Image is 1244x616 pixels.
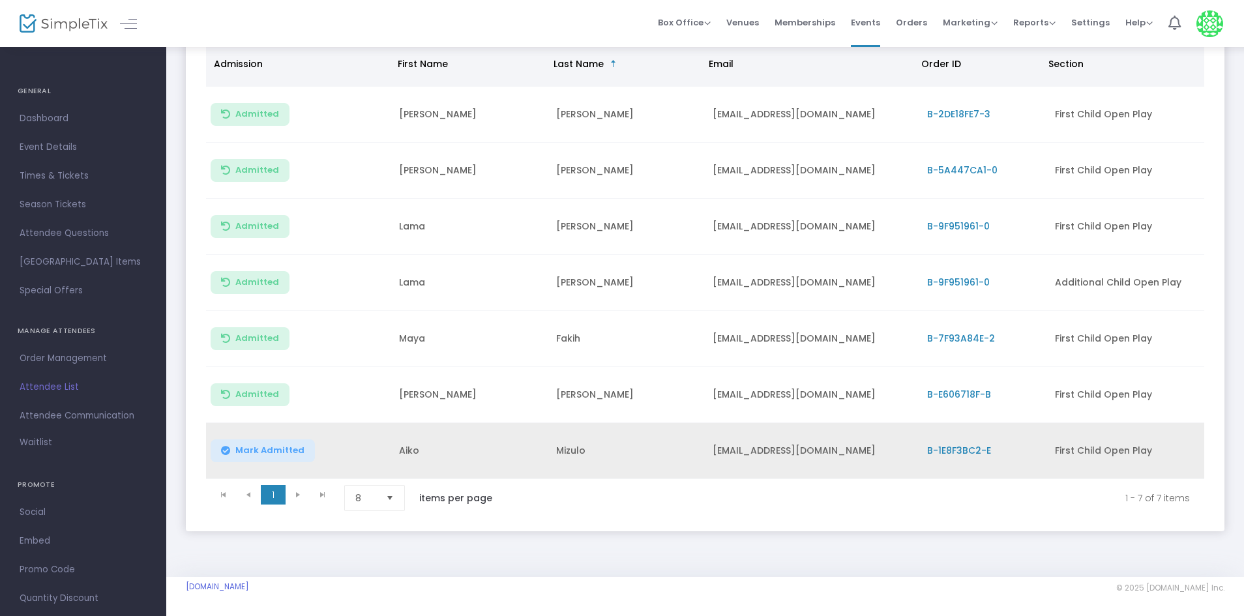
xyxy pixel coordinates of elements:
[235,445,304,456] span: Mark Admitted
[548,311,705,367] td: Fakih
[214,57,263,70] span: Admission
[927,332,995,345] span: B-7F93A84E-2
[608,59,619,69] span: Sortable
[1047,255,1204,311] td: Additional Child Open Play
[851,6,880,39] span: Events
[1047,367,1204,423] td: First Child Open Play
[211,103,289,126] button: Admitted
[18,318,149,344] h4: MANAGE ATTENDEES
[1013,16,1056,29] span: Reports
[548,423,705,479] td: Mizulo
[709,57,733,70] span: Email
[548,199,705,255] td: [PERSON_NAME]
[20,504,147,521] span: Social
[391,423,548,479] td: Aiko
[20,282,147,299] span: Special Offers
[235,221,279,231] span: Admitted
[927,388,991,401] span: B-E606718F-B
[927,220,990,233] span: B-9F951961-0
[1071,6,1110,39] span: Settings
[554,57,604,70] span: Last Name
[1116,583,1224,593] span: © 2025 [DOMAIN_NAME] Inc.
[211,383,289,406] button: Admitted
[20,225,147,242] span: Attendee Questions
[705,423,919,479] td: [EMAIL_ADDRESS][DOMAIN_NAME]
[658,16,711,29] span: Box Office
[548,87,705,143] td: [PERSON_NAME]
[391,87,548,143] td: [PERSON_NAME]
[927,164,998,177] span: B-5A447CA1-0
[943,16,998,29] span: Marketing
[20,139,147,156] span: Event Details
[1047,143,1204,199] td: First Child Open Play
[1047,87,1204,143] td: First Child Open Play
[391,143,548,199] td: [PERSON_NAME]
[391,255,548,311] td: Lama
[398,57,448,70] span: First Name
[20,407,147,424] span: Attendee Communication
[20,590,147,607] span: Quantity Discount
[896,6,927,39] span: Orders
[211,271,289,294] button: Admitted
[18,78,149,104] h4: GENERAL
[921,57,961,70] span: Order ID
[548,255,705,311] td: [PERSON_NAME]
[548,143,705,199] td: [PERSON_NAME]
[1047,423,1204,479] td: First Child Open Play
[726,6,759,39] span: Venues
[235,389,279,400] span: Admitted
[186,581,249,592] a: [DOMAIN_NAME]
[520,485,1190,511] kendo-pager-info: 1 - 7 of 7 items
[20,533,147,550] span: Embed
[20,110,147,127] span: Dashboard
[927,444,991,457] span: B-1E8F3BC2-E
[20,254,147,271] span: [GEOGRAPHIC_DATA] Items
[1125,16,1153,29] span: Help
[235,333,279,344] span: Admitted
[705,367,919,423] td: [EMAIL_ADDRESS][DOMAIN_NAME]
[235,165,279,175] span: Admitted
[391,367,548,423] td: [PERSON_NAME]
[391,311,548,367] td: Maya
[419,491,492,505] label: items per page
[548,367,705,423] td: [PERSON_NAME]
[235,277,279,287] span: Admitted
[381,486,399,510] button: Select
[775,6,835,39] span: Memberships
[206,41,1204,479] div: Data table
[1047,199,1204,255] td: First Child Open Play
[927,276,990,289] span: B-9F951961-0
[705,143,919,199] td: [EMAIL_ADDRESS][DOMAIN_NAME]
[705,255,919,311] td: [EMAIL_ADDRESS][DOMAIN_NAME]
[235,109,279,119] span: Admitted
[211,327,289,350] button: Admitted
[20,379,147,396] span: Attendee List
[211,215,289,238] button: Admitted
[20,350,147,367] span: Order Management
[211,159,289,182] button: Admitted
[20,561,147,578] span: Promo Code
[20,196,147,213] span: Season Tickets
[18,472,149,498] h4: PROMOTE
[705,87,919,143] td: [EMAIL_ADDRESS][DOMAIN_NAME]
[20,436,52,449] span: Waitlist
[261,485,286,505] span: Page 1
[211,439,315,462] button: Mark Admitted
[355,491,376,505] span: 8
[391,199,548,255] td: Lama
[1047,311,1204,367] td: First Child Open Play
[705,311,919,367] td: [EMAIL_ADDRESS][DOMAIN_NAME]
[1048,57,1084,70] span: Section
[20,168,147,184] span: Times & Tickets
[705,199,919,255] td: [EMAIL_ADDRESS][DOMAIN_NAME]
[927,108,990,121] span: B-2DE18FE7-3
